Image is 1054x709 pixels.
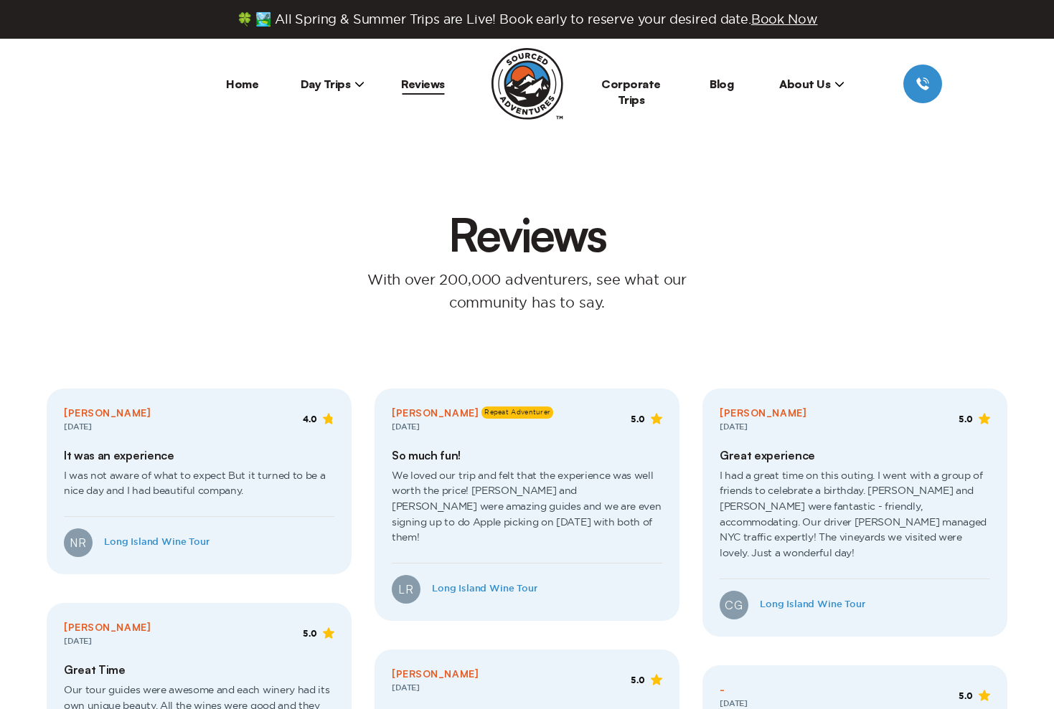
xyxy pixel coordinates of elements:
[392,462,662,563] span: We loved our trip and felt that the experience was well worth the price! [PERSON_NAME] and [PERSO...
[760,599,865,611] a: Long Island Wine Tour
[64,663,334,677] h2: Great Time
[392,423,420,431] span: [DATE]
[720,591,748,619] div: CG
[64,406,151,419] span: [PERSON_NAME]
[64,449,334,462] h2: It was an experience
[434,211,620,257] h1: Reviews
[303,629,317,639] span: 5.0
[104,537,210,548] a: Long Island Wine Tour
[601,77,661,107] a: Corporate Trips
[720,423,748,431] span: [DATE]
[432,584,537,595] a: Long Island Wine Tour
[720,449,990,462] h2: Great experience
[303,414,317,424] span: 4.0
[779,77,844,91] span: About Us
[959,691,973,701] span: 5.0
[959,414,973,424] span: 5.0
[481,406,553,419] span: Repeat Adventurer
[720,406,806,419] span: [PERSON_NAME]
[64,637,92,645] span: [DATE]
[226,77,258,91] a: Home
[392,684,420,692] span: [DATE]
[720,462,990,579] span: I had a great time on this outing. I went with a group of friends to celebrate a birthday. [PERSO...
[631,414,645,424] span: 5.0
[64,620,151,634] span: [PERSON_NAME]
[710,77,733,91] a: Blog
[720,700,748,708] span: [DATE]
[392,449,662,462] h2: So much fun!
[392,575,420,604] div: LR
[751,12,818,26] span: Book Now
[631,675,645,685] span: 5.0
[237,11,818,27] span: 🍀 🏞️ All Spring & Summer Trips are Live! Book early to reserve your desired date.
[301,77,365,91] span: Day Trips
[392,667,479,680] span: [PERSON_NAME]
[329,268,726,314] p: With over 200,000 adventurers, see what our community has to say.
[392,406,479,419] span: [PERSON_NAME]
[720,682,725,696] span: -
[401,77,445,91] a: Reviews
[64,528,93,557] div: NR
[64,423,92,431] span: [DATE]
[64,462,334,516] span: I was not aware of what to expect But it turned to be a nice day and I had beautiful company.
[491,48,563,120] img: Sourced Adventures company logo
